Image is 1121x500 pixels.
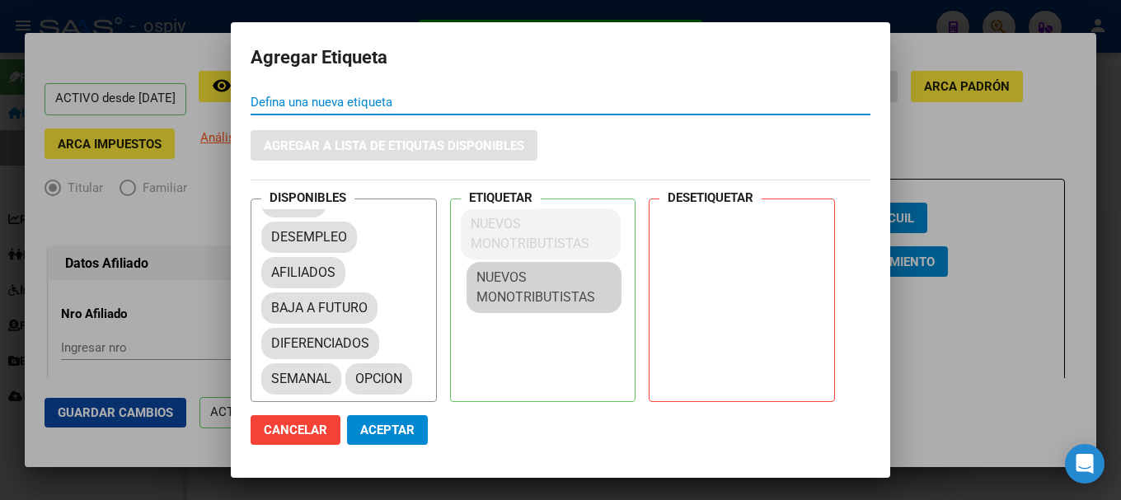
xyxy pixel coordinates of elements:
mat-chip: AFILIADOS [261,257,345,288]
mat-chip: NUEVOS MONOTRIBUTISTAS [461,208,621,259]
h4: DESETIQUETAR [659,187,762,209]
mat-chip: BAJA A FUTURO [261,292,378,324]
mat-chip: OPCION [345,363,412,395]
div: Open Intercom Messenger [1065,444,1105,484]
h4: DISPONIBLES [261,187,354,209]
mat-chip: DIFERENCIADOS [261,328,379,359]
span: Cancelar [264,423,327,437]
button: Agregar a lista de etiqutas disponibles [251,130,537,161]
span: Agregar a lista de etiqutas disponibles [264,138,524,153]
button: Aceptar [347,415,428,445]
mat-chip: SEMANAL [261,363,341,395]
h2: Agregar Etiqueta [251,42,870,73]
button: Cancelar [251,415,340,445]
mat-chip: DESEMPLEO [261,222,357,253]
span: Aceptar [360,423,415,437]
h4: ETIQUETAR [461,187,541,209]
